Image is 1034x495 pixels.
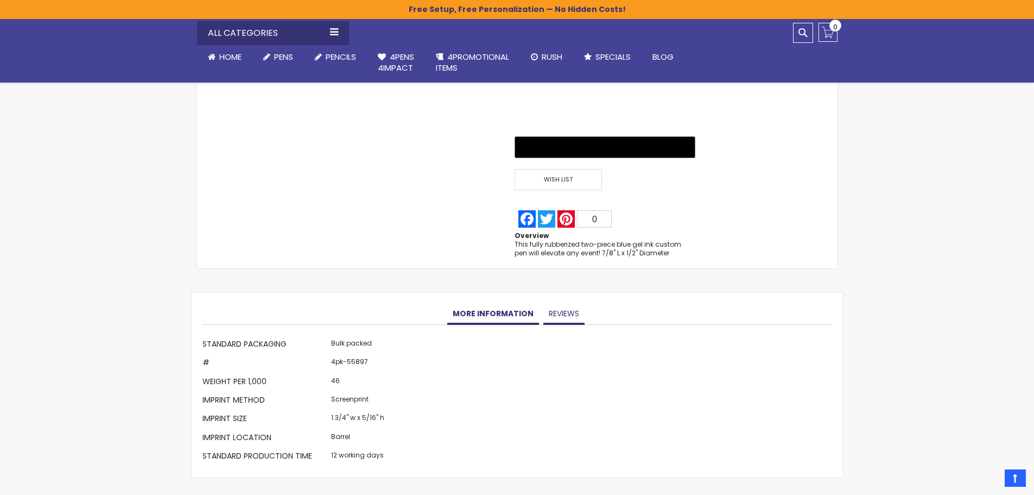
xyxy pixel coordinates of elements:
[328,355,387,373] td: 4pk-55897
[367,45,425,80] a: 4Pens4impact
[515,231,549,240] strong: Overview
[520,45,573,69] a: Rush
[274,51,293,62] span: Pens
[202,392,328,411] th: Imprint Method
[542,51,562,62] span: Rush
[543,303,585,325] a: Reviews
[573,45,642,69] a: Specials
[328,411,387,429] td: 1 3/4" w x 5/16" h
[517,210,537,228] a: Facebook
[515,136,695,158] button: Buy with GPay
[202,429,328,448] th: Imprint Location
[328,392,387,411] td: Screenprint
[944,466,1034,495] iframe: Google Customer Reviews
[304,45,367,69] a: Pencils
[328,336,387,354] td: Bulk packed
[202,355,328,373] th: #
[328,373,387,392] td: 46
[197,21,349,45] div: All Categories
[202,336,328,354] th: Standard Packaging
[515,240,695,258] div: This fully rubberized two-piece blue gel ink custom pen will elevate any event! 7/8" L x 1/2" Dia...
[202,448,328,467] th: Standard Production Time
[537,210,556,228] a: Twitter
[197,45,252,69] a: Home
[202,373,328,392] th: Weight per 1,000
[833,22,838,32] span: 0
[652,51,674,62] span: Blog
[819,23,838,42] a: 0
[219,51,242,62] span: Home
[378,51,414,73] span: 4Pens 4impact
[252,45,304,69] a: Pens
[592,215,597,224] span: 0
[326,51,356,62] span: Pencils
[515,72,695,129] iframe: PayPal
[328,448,387,467] td: 12 working days
[515,169,605,190] a: Wish List
[447,303,539,325] a: More Information
[202,411,328,429] th: Imprint Size
[642,45,684,69] a: Blog
[556,210,613,228] a: Pinterest0
[425,45,520,80] a: 4PROMOTIONALITEMS
[595,51,631,62] span: Specials
[328,429,387,448] td: Barrel
[436,51,509,73] span: 4PROMOTIONAL ITEMS
[515,169,601,190] span: Wish List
